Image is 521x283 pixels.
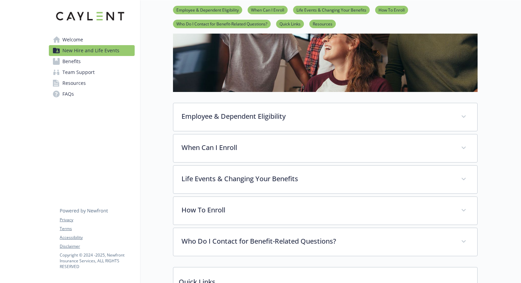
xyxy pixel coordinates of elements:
[60,234,134,241] a: Accessibility
[173,228,477,256] div: Who Do I Contact for Benefit-Related Questions?
[60,226,134,232] a: Terms
[248,6,288,13] a: When Can I Enroll
[60,217,134,223] a: Privacy
[60,252,134,269] p: Copyright © 2024 - 2025 , Newfront Insurance Services, ALL RIGHTS RESERVED
[49,67,135,78] a: Team Support
[62,56,81,67] span: Benefits
[62,78,86,89] span: Resources
[181,174,453,184] p: Life Events & Changing Your Benefits
[375,6,408,13] a: How To Enroll
[49,34,135,45] a: Welcome
[181,143,453,153] p: When Can I Enroll
[276,20,304,27] a: Quick Links
[62,34,83,45] span: Welcome
[173,197,477,225] div: How To Enroll
[173,20,271,27] a: Who Do I Contact for Benefit-Related Questions?
[173,103,477,131] div: Employee & Dependent Eligibility
[181,205,453,215] p: How To Enroll
[181,111,453,121] p: Employee & Dependent Eligibility
[62,45,119,56] span: New Hire and Life Events
[62,67,95,78] span: Team Support
[49,78,135,89] a: Resources
[309,20,336,27] a: Resources
[173,134,477,162] div: When Can I Enroll
[49,56,135,67] a: Benefits
[62,89,74,99] span: FAQs
[49,89,135,99] a: FAQs
[181,236,453,246] p: Who Do I Contact for Benefit-Related Questions?
[173,6,242,13] a: Employee & Dependent Eligibility
[293,6,370,13] a: Life Events & Changing Your Benefits
[60,243,134,249] a: Disclaimer
[173,166,477,193] div: Life Events & Changing Your Benefits
[49,45,135,56] a: New Hire and Life Events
